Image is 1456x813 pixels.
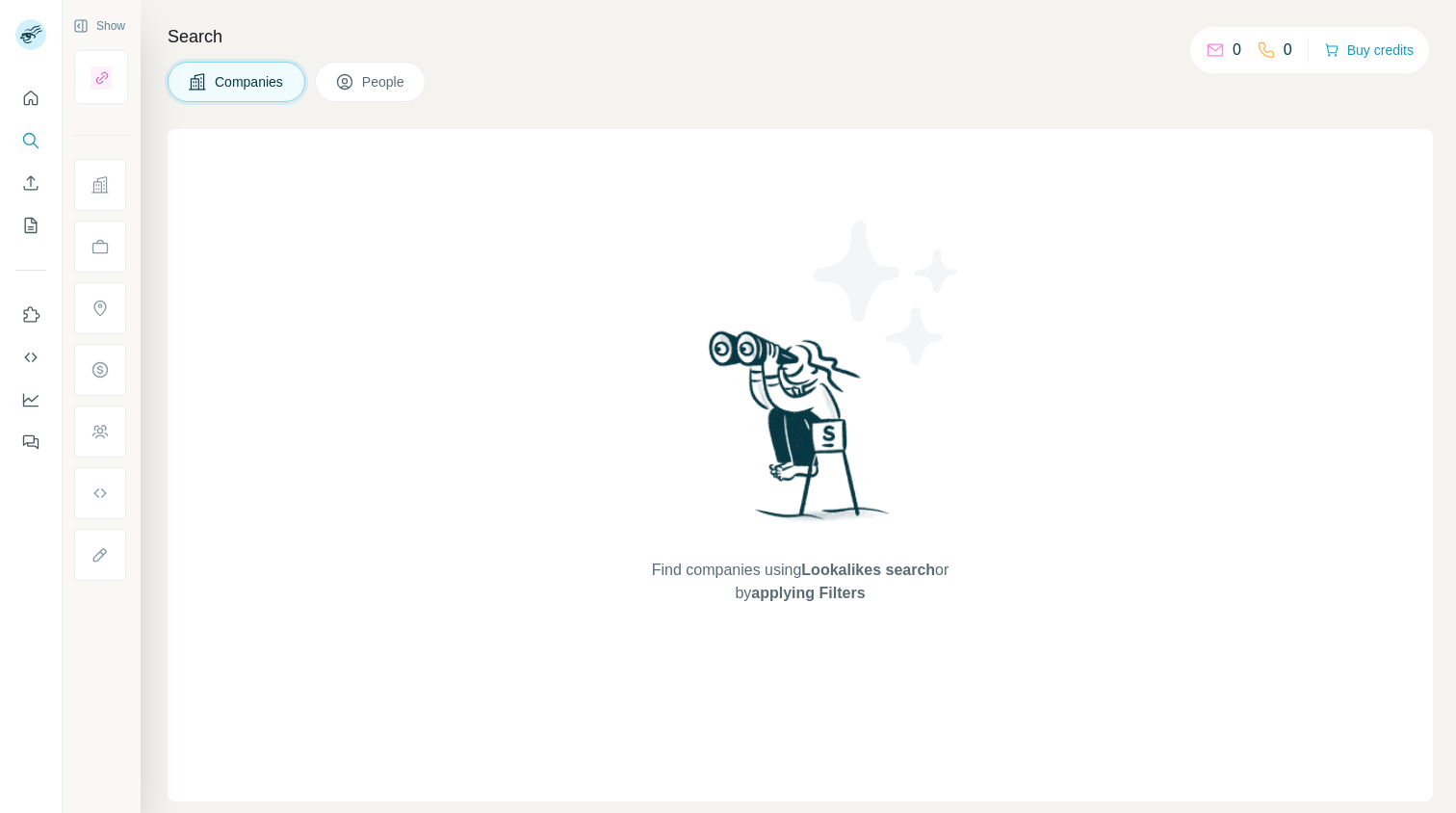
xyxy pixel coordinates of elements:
[15,81,46,116] button: Quick start
[15,166,46,200] button: Enrich CSV
[1284,39,1292,62] p: 0
[646,559,954,605] span: Find companies using or by
[15,425,46,459] button: Feedback
[1233,39,1241,62] p: 0
[800,206,974,380] img: Surfe Illustration - Stars
[15,208,46,243] button: My lists
[215,72,285,92] span: Companies
[362,72,406,92] span: People
[168,23,1433,50] h4: Search
[60,12,139,40] button: Show
[15,123,46,158] button: Search
[15,298,46,332] button: Use Surfe on LinkedIn
[751,585,865,601] span: applying Filters
[15,340,46,375] button: Use Surfe API
[1324,37,1414,64] button: Buy credits
[15,382,46,417] button: Dashboard
[700,326,900,540] img: Surfe Illustration - Woman searching with binoculars
[801,562,935,578] span: Lookalikes search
